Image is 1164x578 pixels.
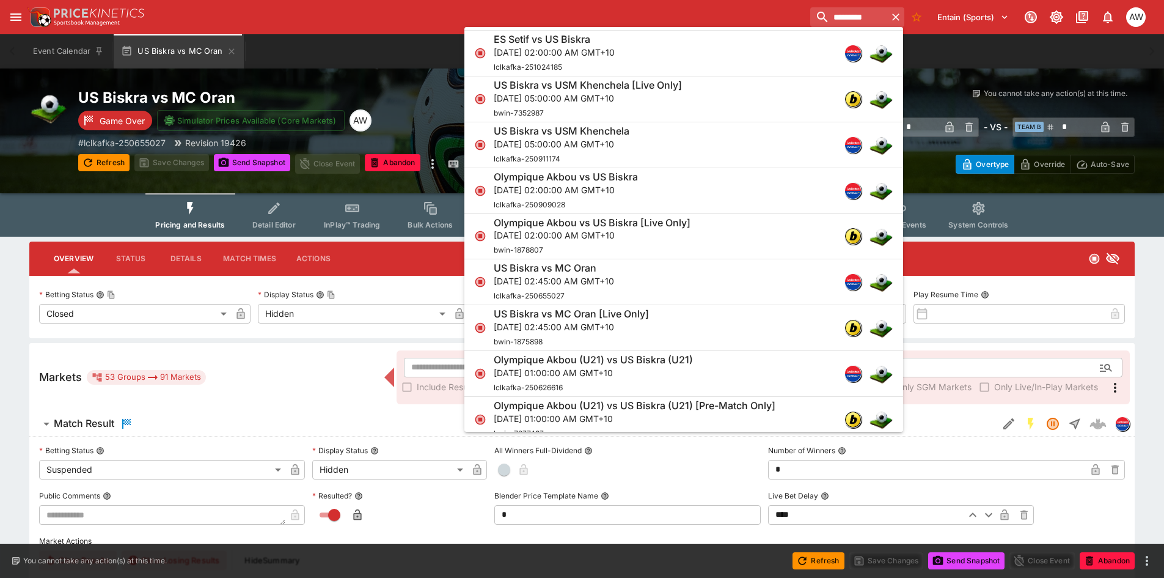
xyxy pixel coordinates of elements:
[474,185,486,197] svg: Closed
[1064,413,1086,435] button: Straight
[474,322,486,334] svg: Closed
[324,220,380,229] span: InPlay™ Trading
[956,155,1014,174] button: Overtype
[494,275,614,287] p: [DATE] 02:45:00 AM GMT+10
[474,139,486,151] svg: Closed
[78,154,130,171] button: Refresh
[39,289,93,300] p: Betting Status
[474,413,486,426] svg: Closed
[214,154,290,171] button: Send Snapshot
[1095,357,1117,379] button: Open
[768,491,818,501] p: Live Bet Delay
[494,138,629,150] p: [DATE] 05:00:00 AM GMT+10
[494,183,638,196] p: [DATE] 02:00:00 AM GMT+10
[39,491,100,501] p: Public Comments
[494,46,615,59] p: [DATE] 02:00:00 AM GMT+10
[494,491,598,501] p: Blender Price Template Name
[1105,251,1120,266] svg: Hidden
[1071,6,1093,28] button: Documentation
[29,88,68,127] img: soccer.png
[984,88,1127,99] p: You cannot take any action(s) at this time.
[145,193,1018,237] div: Event type filters
[312,445,368,456] p: Display Status
[252,220,296,229] span: Detail Editor
[844,182,862,199] div: lclkafka
[1122,4,1149,31] button: Ayden Walker
[494,445,582,456] p: All Winners Full-Dividend
[474,93,486,105] svg: Closed
[350,109,372,132] div: Ayden Walker
[370,446,379,455] button: Display Status
[114,34,243,69] button: US Biskra vs MC Oran
[494,245,543,254] span: bwin-1878807
[1126,7,1146,27] div: Ayden Walker
[896,380,972,393] span: Only SGM Markets
[976,158,1009,171] p: Overtype
[838,446,846,455] button: Number of Winners
[845,274,861,290] img: lclkafka.png
[157,110,345,131] button: Simulator Prices Available (Core Markets)
[494,429,544,438] span: bwin-7277497
[474,276,486,288] svg: Closed
[39,370,82,384] h5: Markets
[844,91,862,108] div: bwin
[96,291,104,299] button: Betting StatusCopy To Clipboard
[869,87,893,111] img: soccer.png
[494,399,775,412] h6: Olympique Akbou (U21) vs US Biskra (U21) [Pre-Match Only]
[869,316,893,340] img: soccer.png
[869,133,893,157] img: soccer.png
[1020,413,1042,435] button: SGM Enabled
[994,380,1098,393] span: Only Live/In-Play Markets
[494,291,565,300] span: lclkafka-250655027
[316,291,324,299] button: Display StatusCopy To Clipboard
[494,366,693,379] p: [DATE] 01:00:00 AM GMT+10
[312,491,352,501] p: Resulted?
[1034,158,1065,171] p: Override
[39,532,1125,550] label: Market Actions
[494,79,682,92] h6: US Biskra vs USM Khenchela [Live Only]
[494,337,543,346] span: bwin-1875898
[844,228,862,245] div: bwin
[474,47,486,59] svg: Closed
[948,220,1008,229] span: System Controls
[417,380,519,393] span: Include Resulted Markets
[768,445,835,456] p: Number of Winners
[845,366,861,382] img: lclkafka.png
[928,552,1005,569] button: Send Snapshot
[365,156,420,168] span: Mark an event as closed and abandoned.
[1020,6,1042,28] button: Connected to PK
[913,289,978,300] p: Play Resume Time
[844,273,862,291] div: lclkafka
[286,244,341,273] button: Actions
[1080,554,1135,566] span: Mark an event as closed and abandoned.
[494,262,596,275] h6: US Biskra vs MC Oran
[845,91,861,107] img: bwin.png
[845,45,861,61] img: lclkafka.png
[44,244,103,273] button: Overview
[494,354,693,366] h6: Olympique Akbou (U21) vs US Biskra (U21)
[158,244,213,273] button: Details
[1042,413,1064,435] button: Suspended
[354,492,363,500] button: Resulted?
[494,217,690,229] h6: Olympique Akbou vs US Biskra [Live Only]
[494,62,562,72] span: lclkafka-251024185
[494,92,682,105] p: [DATE] 05:00:00 AM GMT+10
[907,7,926,27] button: No Bookmarks
[494,171,638,183] h6: Olympique Akbou vs US Biskra
[1045,6,1067,28] button: Toggle light/dark mode
[1097,6,1119,28] button: Notifications
[155,220,225,229] span: Pricing and Results
[494,125,629,138] h6: US Biskra vs USM Khenchela
[258,289,313,300] p: Display Status
[258,304,450,324] div: Hidden
[845,183,861,199] img: lclkafka.png
[23,555,167,566] p: You cannot take any action(s) at this time.
[869,179,893,203] img: soccer.png
[327,291,335,299] button: Copy To Clipboard
[584,446,593,455] button: All Winners Full-Dividend
[810,7,887,27] input: search
[494,229,690,242] p: [DATE] 02:00:00 AM GMT+10
[869,270,893,294] img: soccer.png
[494,33,590,46] h6: ES Setif vs US Biskra
[494,200,565,209] span: lclkafka-250909028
